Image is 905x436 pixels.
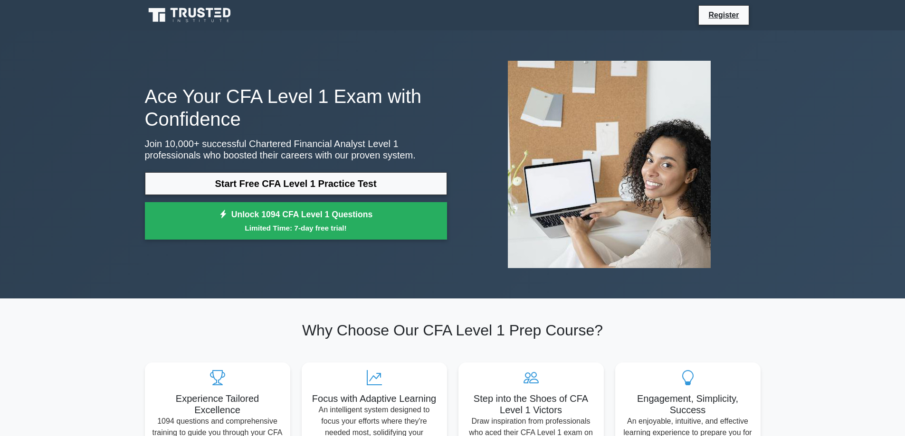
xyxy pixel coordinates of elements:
[309,393,439,404] h5: Focus with Adaptive Learning
[145,138,447,161] p: Join 10,000+ successful Chartered Financial Analyst Level 1 professionals who boosted their caree...
[145,321,761,339] h2: Why Choose Our CFA Level 1 Prep Course?
[157,223,435,233] small: Limited Time: 7-day free trial!
[623,393,753,416] h5: Engagement, Simplicity, Success
[145,202,447,240] a: Unlock 1094 CFA Level 1 QuestionsLimited Time: 7-day free trial!
[145,172,447,195] a: Start Free CFA Level 1 Practice Test
[703,9,744,21] a: Register
[152,393,283,416] h5: Experience Tailored Excellence
[466,393,596,416] h5: Step into the Shoes of CFA Level 1 Victors
[145,85,447,130] h1: Ace Your CFA Level 1 Exam with Confidence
